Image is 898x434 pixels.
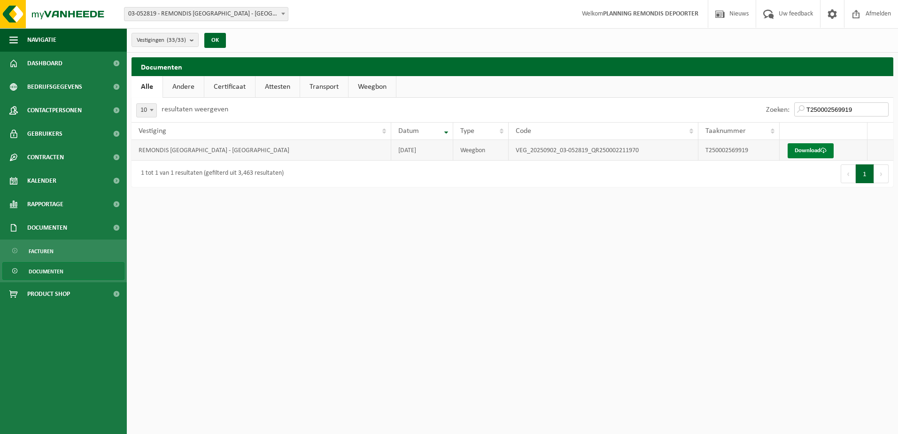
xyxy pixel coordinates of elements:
[300,76,348,98] a: Transport
[29,242,54,260] span: Facturen
[603,10,698,17] strong: PLANNING REMONDIS DEPOORTER
[132,33,199,47] button: Vestigingen(33/33)
[136,165,284,182] div: 1 tot 1 van 1 resultaten (gefilterd uit 3,463 resultaten)
[27,282,70,306] span: Product Shop
[137,104,156,117] span: 10
[162,106,228,113] label: resultaten weergeven
[27,99,82,122] span: Contactpersonen
[2,262,124,280] a: Documenten
[509,140,699,161] td: VEG_20250902_03-052819_QR250002211970
[460,127,474,135] span: Type
[167,37,186,43] count: (33/33)
[29,263,63,280] span: Documenten
[874,164,889,183] button: Next
[398,127,419,135] span: Datum
[453,140,508,161] td: Weegbon
[27,193,63,216] span: Rapportage
[132,76,163,98] a: Alle
[204,76,255,98] a: Certificaat
[391,140,453,161] td: [DATE]
[27,75,82,99] span: Bedrijfsgegevens
[788,143,834,158] a: Download
[2,242,124,260] a: Facturen
[27,122,62,146] span: Gebruikers
[139,127,166,135] span: Vestiging
[27,216,67,240] span: Documenten
[705,127,746,135] span: Taaknummer
[766,106,790,114] label: Zoeken:
[132,57,893,76] h2: Documenten
[27,28,56,52] span: Navigatie
[137,33,186,47] span: Vestigingen
[132,140,391,161] td: REMONDIS [GEOGRAPHIC_DATA] - [GEOGRAPHIC_DATA]
[27,169,56,193] span: Kalender
[516,127,531,135] span: Code
[204,33,226,48] button: OK
[841,164,856,183] button: Previous
[856,164,874,183] button: 1
[348,76,396,98] a: Weegbon
[124,7,288,21] span: 03-052819 - REMONDIS WEST-VLAANDEREN - OOSTENDE
[698,140,780,161] td: T250002569919
[27,146,64,169] span: Contracten
[255,76,300,98] a: Attesten
[27,52,62,75] span: Dashboard
[136,103,157,117] span: 10
[124,8,288,21] span: 03-052819 - REMONDIS WEST-VLAANDEREN - OOSTENDE
[163,76,204,98] a: Andere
